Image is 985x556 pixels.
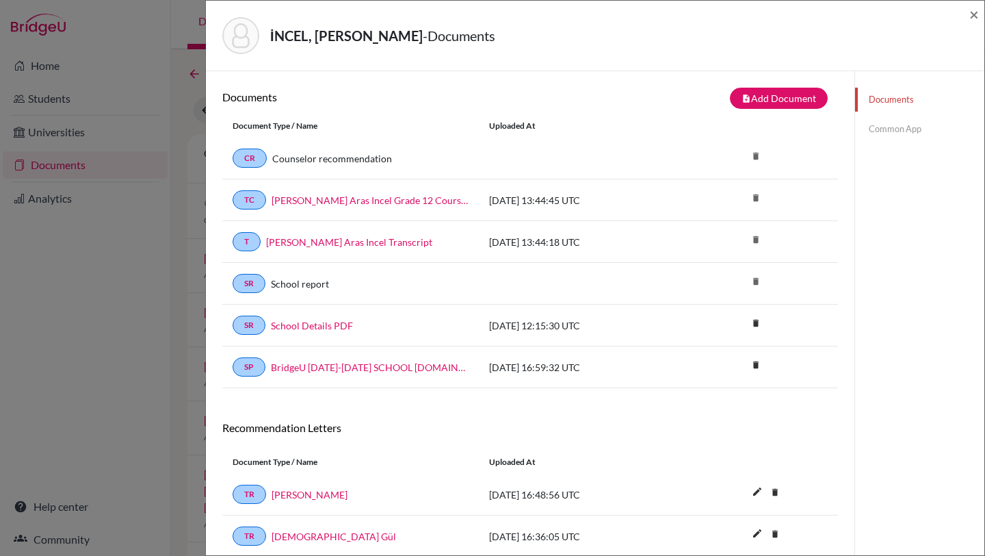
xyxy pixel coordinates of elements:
a: T [233,232,261,251]
i: edit [746,481,768,503]
button: edit [746,525,769,545]
button: edit [746,483,769,503]
i: delete [765,482,785,503]
a: TR [233,527,266,546]
a: [PERSON_NAME] Aras Incel Grade 12 Courses [272,193,469,207]
div: [DATE] 13:44:45 UTC [479,193,684,207]
a: [DEMOGRAPHIC_DATA] Gül [272,529,396,544]
a: SP [233,357,265,377]
i: delete [746,313,766,333]
i: delete [746,229,766,250]
a: Counselor recommendation [272,151,392,166]
button: Close [969,6,979,23]
div: Document Type / Name [222,120,479,132]
a: SR [233,274,265,293]
span: × [969,4,979,24]
a: delete [746,357,766,375]
span: - Documents [423,27,495,44]
a: delete [765,526,785,544]
a: SR [233,316,265,335]
h6: Documents [222,90,530,103]
a: TR [233,485,266,504]
a: TC [233,190,266,210]
i: delete [746,355,766,375]
a: Common App [855,117,984,141]
i: delete [746,188,766,208]
a: [PERSON_NAME] Aras Incel Transcript [266,235,432,249]
h6: Recommendation Letters [222,421,838,434]
span: [DATE] 16:48:56 UTC [489,489,580,501]
strong: İNCEL, [PERSON_NAME] [270,27,423,44]
a: CR [233,149,267,168]
i: note_add [741,94,751,103]
a: School Details PDF [271,318,353,333]
div: Uploaded at [479,456,684,468]
a: delete [746,315,766,333]
a: delete [765,484,785,503]
div: [DATE] 16:59:32 UTC [479,360,684,375]
a: School report [271,277,329,291]
div: Uploaded at [479,120,684,132]
i: edit [746,522,768,544]
div: [DATE] 12:15:30 UTC [479,318,684,333]
div: Document Type / Name [222,456,479,468]
a: [PERSON_NAME] [272,488,347,502]
i: delete [746,146,766,166]
span: [DATE] 16:36:05 UTC [489,531,580,542]
div: [DATE] 13:44:18 UTC [479,235,684,249]
a: Documents [855,88,984,112]
i: delete [746,271,766,292]
button: note_addAdd Document [730,88,828,109]
a: BridgeU [DATE]-[DATE] SCHOOL [DOMAIN_NAME]_wide [271,360,469,375]
i: delete [765,524,785,544]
